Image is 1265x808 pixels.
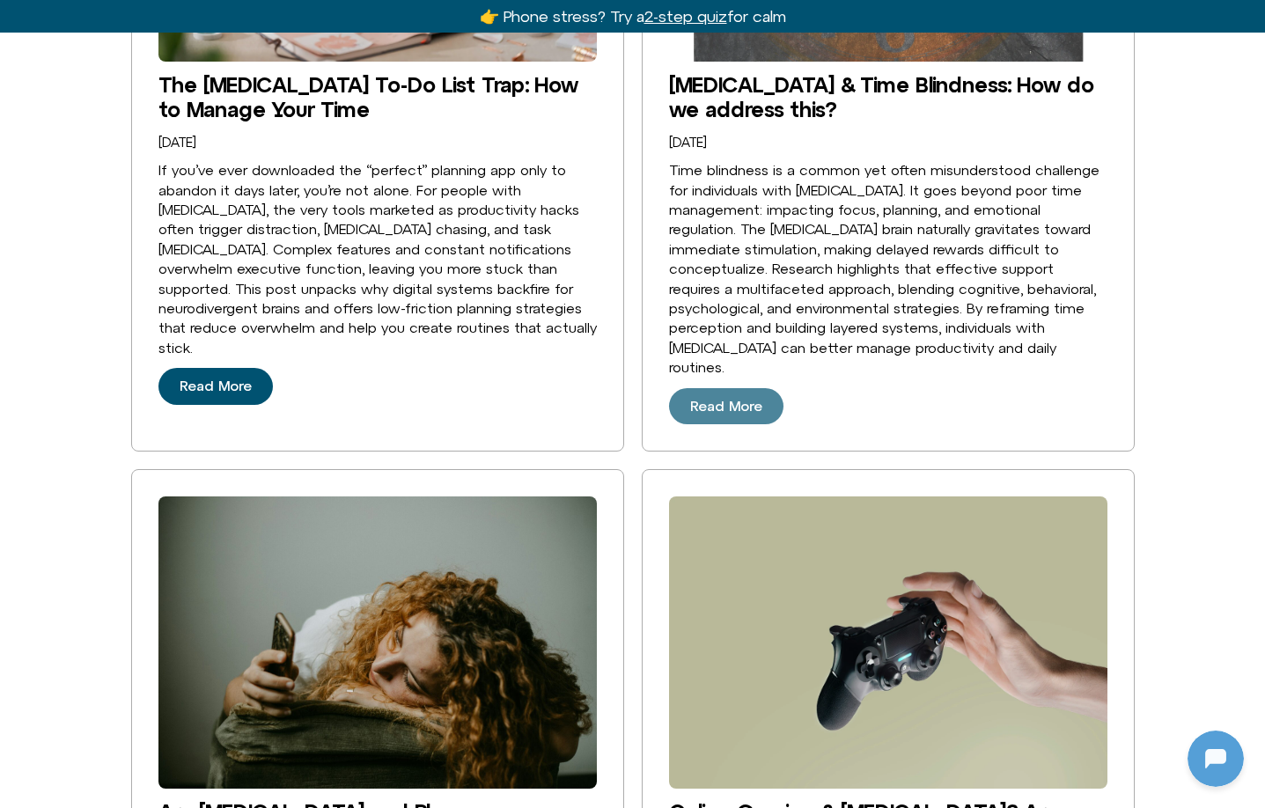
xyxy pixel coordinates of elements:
img: Person on their phone. Are ADHD and Phone Procrastination Related? [158,496,597,789]
a: Read More [669,388,783,425]
div: Time blindness is a common yet often misunderstood challenge for individuals with [MEDICAL_DATA].... [669,160,1107,377]
iframe: Botpress [1188,731,1244,787]
div: If you’ve ever downloaded the “perfect” planning app only to abandon it days later, you’re not al... [158,160,597,357]
span: Read More [180,378,252,394]
img: Person about to grip a video game controller on a green background [669,496,1107,789]
a: [MEDICAL_DATA] & Time Blindness: How do we address this? [669,72,1094,121]
a: Are ADHD and Phone Procrastination Related? [158,496,597,789]
time: [DATE] [158,135,196,150]
a: [DATE] [669,136,707,151]
a: Read More [158,368,273,405]
time: [DATE] [669,135,707,150]
a: The [MEDICAL_DATA] To-Do List Trap: How to Manage Your Time [158,72,578,121]
a: Online Gaming & ADHD? Are They Connected? [669,496,1107,789]
span: Read More [690,399,762,415]
a: [DATE] [158,136,196,151]
u: 2-step quiz [644,7,727,26]
a: 👉 Phone stress? Try a2-step quizfor calm [480,7,786,26]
